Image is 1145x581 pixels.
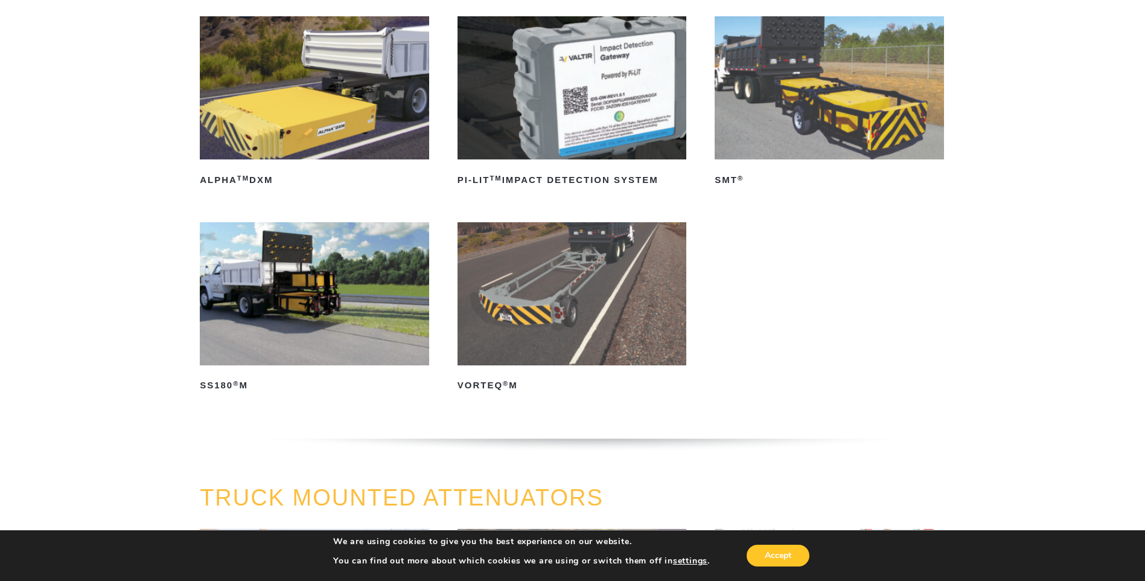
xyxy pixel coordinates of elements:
sup: ® [233,380,239,387]
h2: SS180 M [200,376,429,396]
p: You can find out more about which cookies we are using or switch them off in . [333,556,710,567]
sup: TM [490,175,502,182]
h2: VORTEQ M [458,376,687,396]
sup: ® [738,175,744,182]
button: settings [673,556,707,567]
a: TRUCK MOUNTED ATTENUATORS [200,485,604,510]
p: We are using cookies to give you the best experience on our website. [333,536,710,547]
sup: TM [237,175,249,182]
sup: ® [503,380,509,387]
a: SS180®M [200,222,429,396]
a: VORTEQ®M [458,222,687,396]
a: SMT® [715,16,944,190]
button: Accept [747,545,809,567]
h2: ALPHA DXM [200,170,429,190]
h2: SMT [715,170,944,190]
a: ALPHATMDXM [200,16,429,190]
h2: PI-LIT Impact Detection System [458,170,687,190]
a: PI-LITTMImpact Detection System [458,16,687,190]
